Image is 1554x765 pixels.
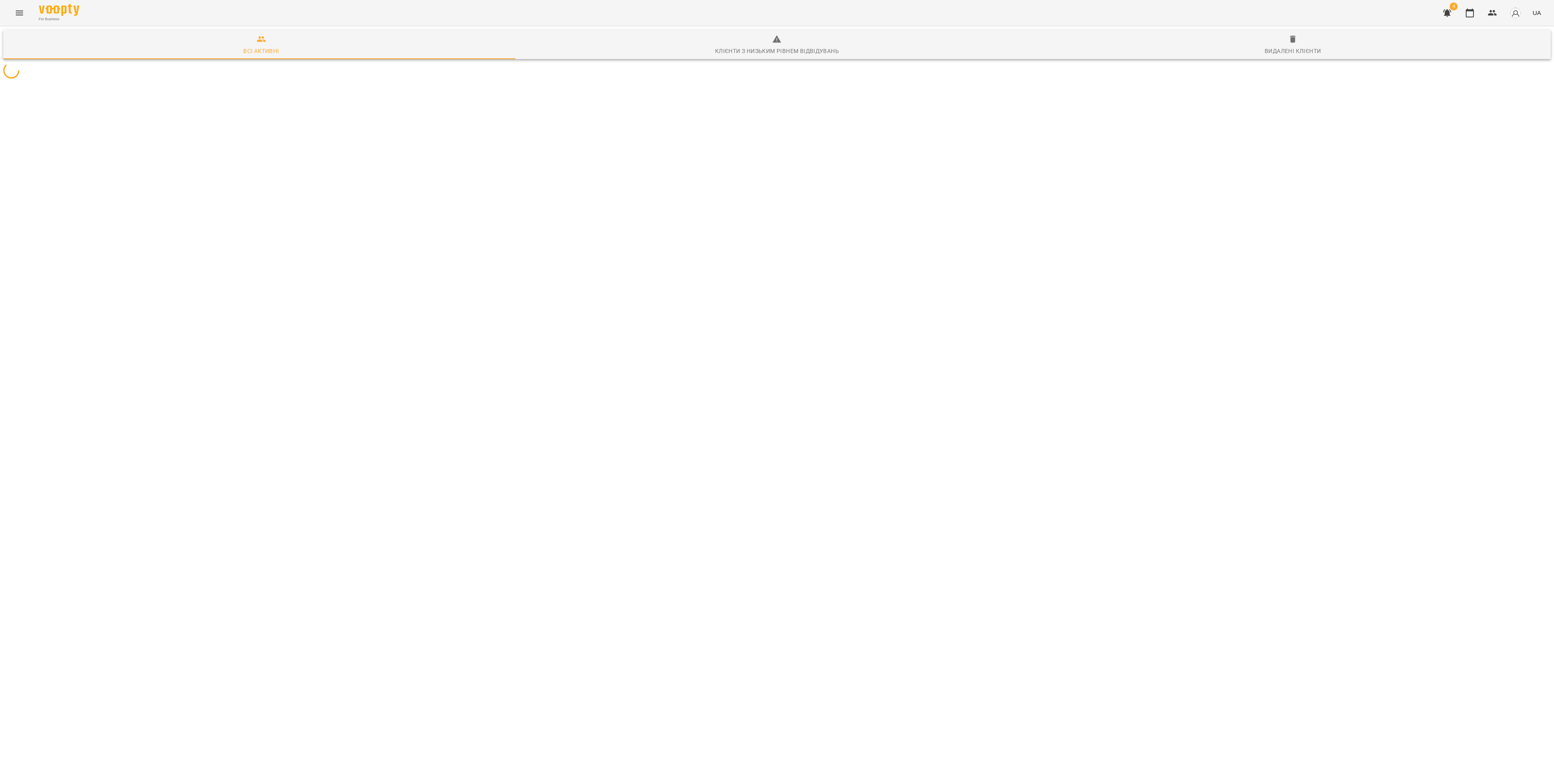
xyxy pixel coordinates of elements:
img: avatar_s.png [1510,7,1521,19]
span: 4 [1450,2,1458,11]
div: Всі активні [243,46,279,56]
button: UA [1529,5,1544,20]
img: Voopty Logo [39,4,79,16]
div: Видалені клієнти [1265,46,1321,56]
span: UA [1533,8,1541,17]
button: Menu [10,3,29,23]
span: For Business [39,17,79,22]
div: Клієнти з низьким рівнем відвідувань [715,46,839,56]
